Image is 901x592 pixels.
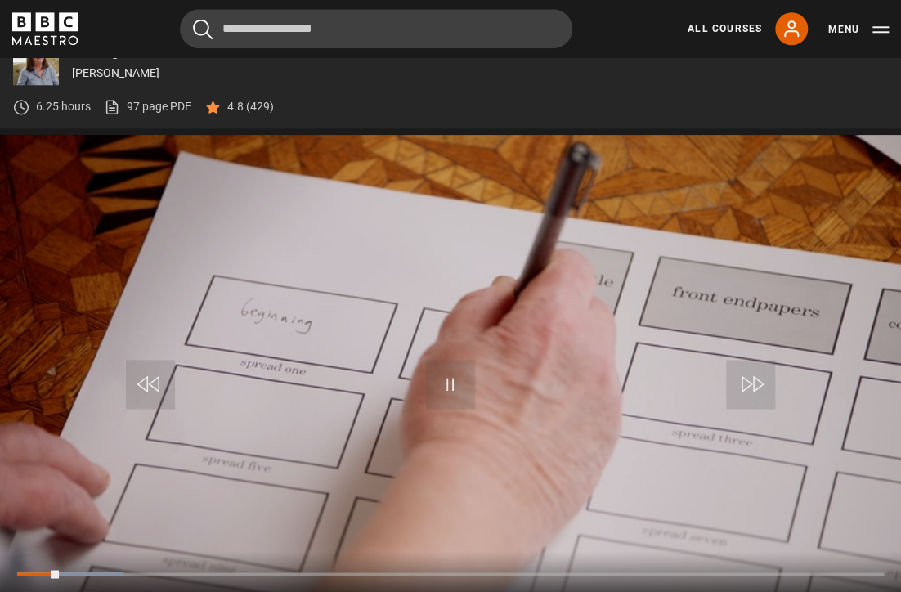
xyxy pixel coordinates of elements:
input: Search [180,9,572,48]
p: 6.25 hours [36,98,91,115]
a: 97 page PDF [104,98,191,115]
svg: BBC Maestro [12,12,78,45]
button: Submit the search query [193,19,213,39]
p: Writing Children's Picture Books [72,43,888,58]
p: [PERSON_NAME] [72,65,888,82]
p: 4.8 (429) [227,98,274,115]
button: Toggle navigation [827,21,889,38]
div: Progress Bar [17,572,884,576]
a: All Courses [688,21,762,36]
